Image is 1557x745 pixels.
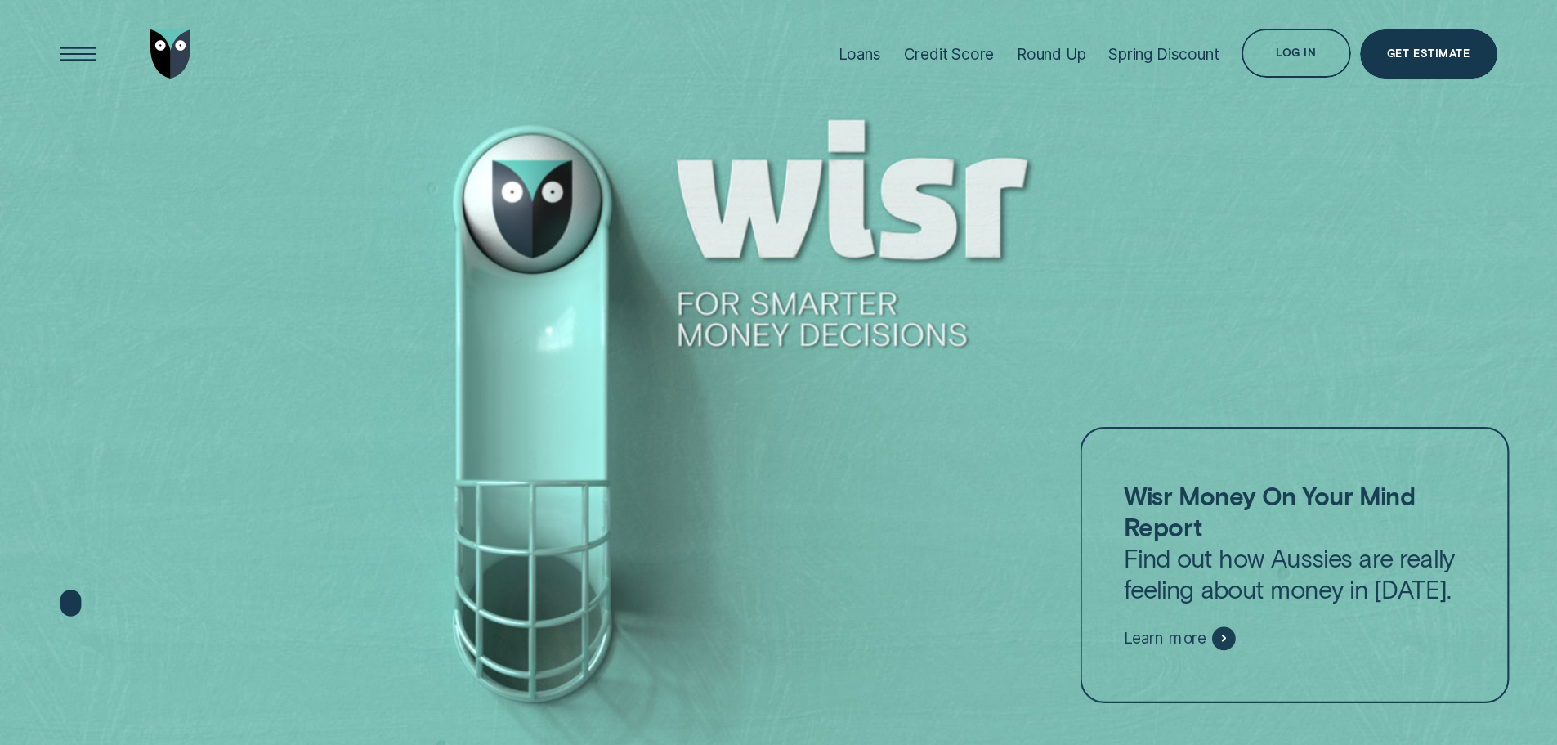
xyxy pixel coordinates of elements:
span: Learn more [1124,628,1206,648]
button: Log in [1242,29,1350,78]
div: Credit Score [904,45,995,64]
a: Wisr Money On Your Mind ReportFind out how Aussies are really feeling about money in [DATE].Learn... [1081,427,1510,703]
a: Get Estimate [1360,29,1497,79]
button: Open Menu [54,29,103,79]
p: Find out how Aussies are really feeling about money in [DATE]. [1124,480,1466,605]
div: Round Up [1017,45,1086,64]
div: Spring Discount [1108,45,1219,64]
div: Loans [839,45,881,64]
img: Wisr [150,29,191,79]
strong: Wisr Money On Your Mind Report [1124,480,1416,542]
